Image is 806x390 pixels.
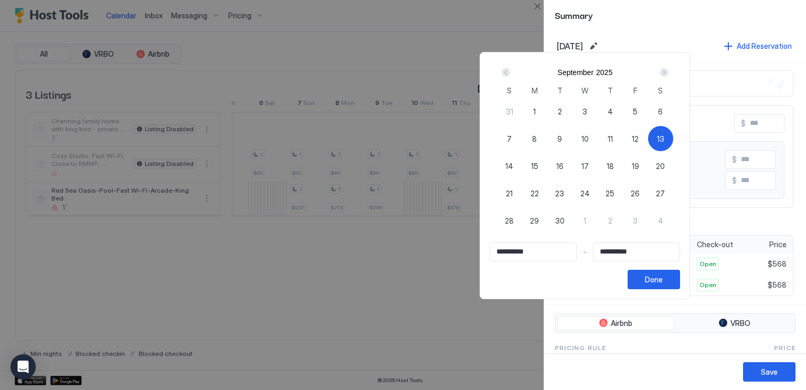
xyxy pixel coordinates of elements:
[623,99,648,124] button: 5
[556,161,564,172] span: 16
[631,188,640,199] span: 26
[598,99,623,124] button: 4
[633,85,638,96] span: F
[633,106,638,117] span: 5
[497,126,522,151] button: 7
[633,215,638,226] span: 3
[645,274,663,285] div: Done
[581,161,589,172] span: 17
[505,161,513,172] span: 14
[522,181,547,206] button: 22
[530,215,539,226] span: 29
[593,243,680,261] input: Input Field
[628,270,680,289] button: Done
[505,215,514,226] span: 28
[623,181,648,206] button: 26
[10,354,36,380] div: Open Intercom Messenger
[547,126,572,151] button: 9
[656,66,671,79] button: Next
[558,106,562,117] span: 2
[572,99,598,124] button: 3
[648,153,673,178] button: 20
[547,208,572,233] button: 30
[598,181,623,206] button: 25
[555,215,565,226] span: 30
[581,85,588,96] span: W
[572,153,598,178] button: 17
[606,188,614,199] span: 25
[596,68,612,77] button: 2025
[557,85,563,96] span: T
[497,153,522,178] button: 14
[598,153,623,178] button: 18
[547,99,572,124] button: 2
[522,208,547,233] button: 29
[497,181,522,206] button: 21
[608,85,613,96] span: T
[547,181,572,206] button: 23
[532,85,538,96] span: M
[572,208,598,233] button: 1
[584,215,586,226] span: 1
[608,106,613,117] span: 4
[583,247,587,257] span: -
[531,188,539,199] span: 22
[608,215,612,226] span: 2
[648,208,673,233] button: 4
[581,133,589,144] span: 10
[656,161,665,172] span: 20
[656,188,665,199] span: 27
[580,188,590,199] span: 24
[557,133,562,144] span: 9
[658,215,663,226] span: 4
[608,133,613,144] span: 11
[506,188,513,199] span: 21
[632,161,639,172] span: 19
[555,188,564,199] span: 23
[623,126,648,151] button: 12
[598,208,623,233] button: 2
[607,161,614,172] span: 18
[648,126,673,151] button: 13
[506,106,513,117] span: 31
[497,208,522,233] button: 28
[572,181,598,206] button: 24
[582,106,587,117] span: 3
[648,181,673,206] button: 27
[658,106,663,117] span: 6
[598,126,623,151] button: 11
[558,68,593,77] button: September
[623,208,648,233] button: 3
[522,153,547,178] button: 15
[500,66,514,79] button: Prev
[658,85,663,96] span: S
[532,133,537,144] span: 8
[507,85,512,96] span: S
[533,106,536,117] span: 1
[522,99,547,124] button: 1
[490,243,576,261] input: Input Field
[623,153,648,178] button: 19
[497,99,522,124] button: 31
[547,153,572,178] button: 16
[657,133,664,144] span: 13
[522,126,547,151] button: 8
[648,99,673,124] button: 6
[531,161,538,172] span: 15
[507,133,512,144] span: 7
[572,126,598,151] button: 10
[632,133,639,144] span: 12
